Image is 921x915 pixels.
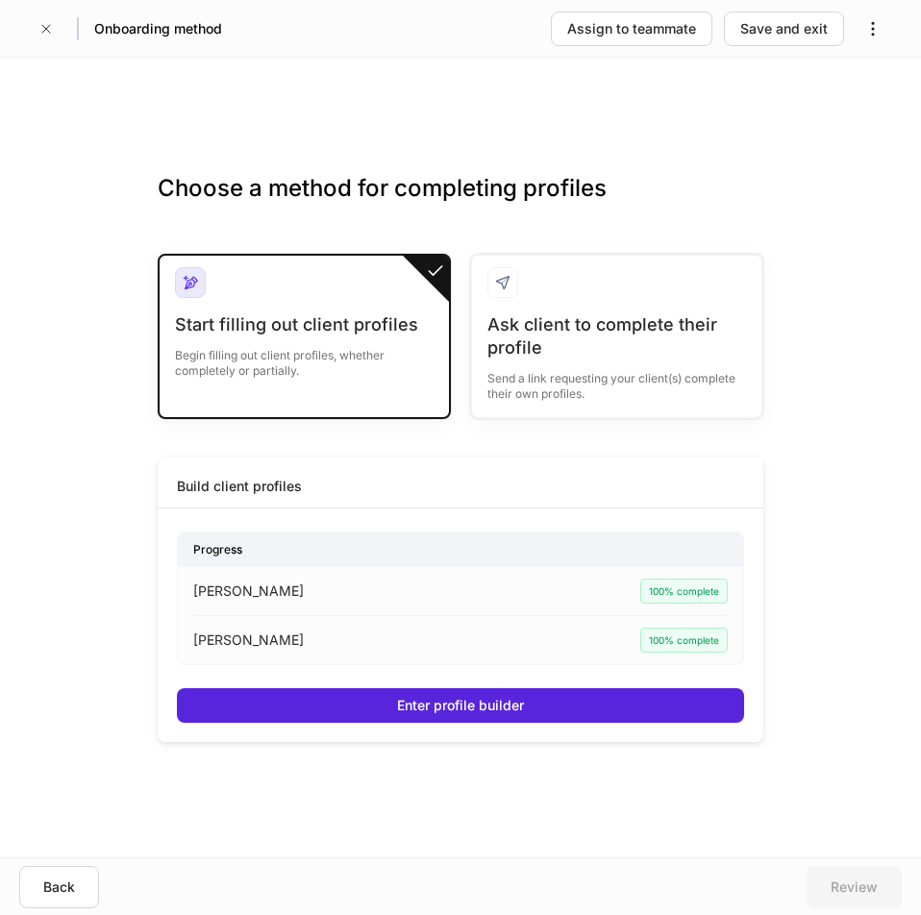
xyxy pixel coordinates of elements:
[177,477,302,496] div: Build client profiles
[175,313,434,336] div: Start filling out client profiles
[807,866,902,908] button: Review
[175,336,434,379] div: Begin filling out client profiles, whether completely or partially.
[640,628,728,653] div: 100% complete
[724,12,844,46] button: Save and exit
[487,313,746,359] div: Ask client to complete their profile
[19,866,99,908] button: Back
[94,19,222,38] h5: Onboarding method
[397,696,524,715] div: Enter profile builder
[193,631,304,650] p: [PERSON_NAME]
[551,12,712,46] button: Assign to teammate
[177,688,744,723] button: Enter profile builder
[567,19,696,38] div: Assign to teammate
[43,878,75,897] div: Back
[740,19,828,38] div: Save and exit
[487,359,746,402] div: Send a link requesting your client(s) complete their own profiles.
[831,878,878,897] div: Review
[640,579,728,604] div: 100% complete
[193,581,304,601] p: [PERSON_NAME]
[178,532,743,566] div: Progress
[158,173,763,235] h3: Choose a method for completing profiles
